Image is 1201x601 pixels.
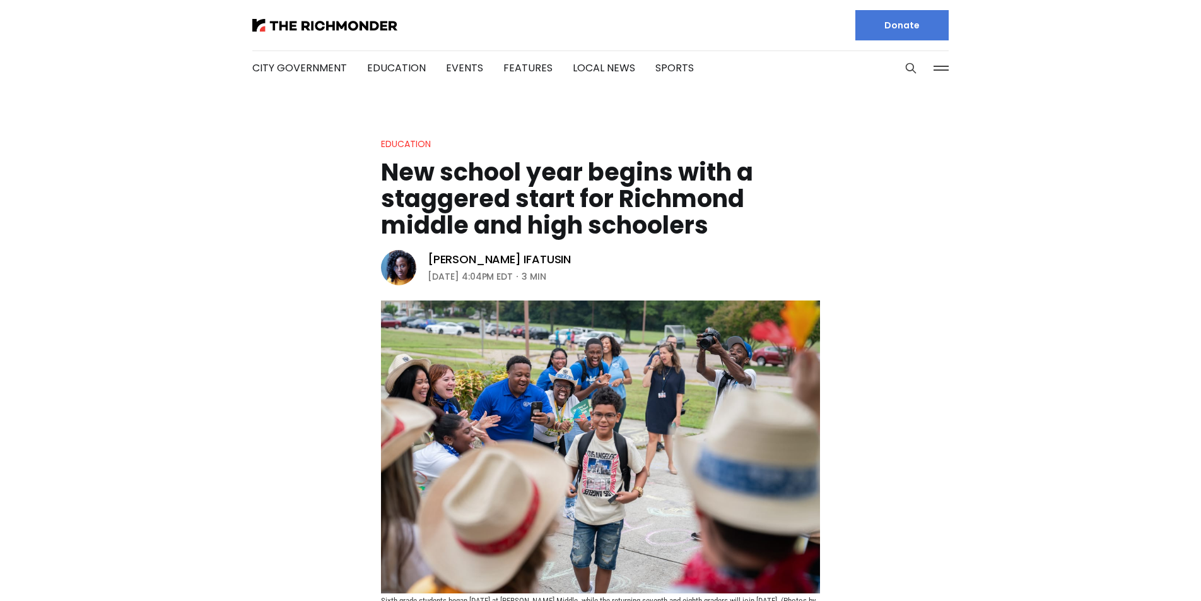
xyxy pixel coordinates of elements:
a: Education [367,61,426,75]
img: The Richmonder [252,19,397,32]
img: Victoria A. Ifatusin [381,250,416,285]
button: Search this site [901,59,920,78]
a: [PERSON_NAME] Ifatusin [428,252,571,267]
a: Events [446,61,483,75]
a: Donate [855,10,949,40]
h1: New school year begins with a staggered start for Richmond middle and high schoolers [381,159,820,239]
img: New school year begins with a staggered start for Richmond middle and high schoolers [381,300,820,593]
a: Features [503,61,553,75]
a: Sports [655,61,694,75]
span: 3 min [522,269,546,284]
a: Local News [573,61,635,75]
a: Education [381,138,431,150]
time: [DATE] 4:04PM EDT [428,269,513,284]
a: City Government [252,61,347,75]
